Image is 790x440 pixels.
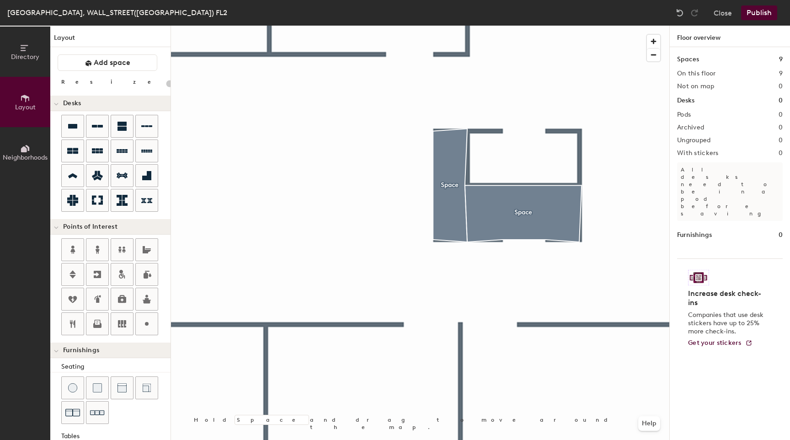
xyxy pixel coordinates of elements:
button: Couch (middle) [111,376,133,399]
button: Publish [741,5,777,20]
button: Couch (x3) [86,401,109,424]
button: Cushion [86,376,109,399]
button: Help [638,416,660,431]
button: Stool [61,376,84,399]
h2: 0 [779,150,783,157]
h1: Desks [677,96,694,106]
div: Seating [61,362,171,372]
h2: On this floor [677,70,716,77]
span: Layout [15,103,36,111]
h1: 0 [779,96,783,106]
span: Desks [63,100,81,107]
button: Add space [58,54,157,71]
span: Add space [94,58,130,67]
h1: Furnishings [677,230,712,240]
button: Couch (corner) [135,376,158,399]
p: Companies that use desk stickers have up to 25% more check-ins. [688,311,766,336]
h2: With stickers [677,150,719,157]
img: Cushion [93,383,102,392]
div: Resize [61,78,162,86]
h1: Spaces [677,54,699,64]
h2: 9 [779,70,783,77]
button: Couch (x2) [61,401,84,424]
h2: Pods [677,111,691,118]
h2: Archived [677,124,704,131]
img: Sticker logo [688,270,709,285]
h2: 0 [779,111,783,118]
a: Get your stickers [688,339,753,347]
span: Directory [11,53,39,61]
h2: Ungrouped [677,137,711,144]
h2: Not on map [677,83,714,90]
span: Get your stickers [688,339,742,347]
img: Couch (x3) [90,406,105,420]
h4: Increase desk check-ins [688,289,766,307]
h2: 0 [779,83,783,90]
p: All desks need to be in a pod before saving [677,162,783,221]
img: Couch (x2) [65,405,80,420]
span: Points of Interest [63,223,117,231]
div: [GEOGRAPHIC_DATA], WALL_STREET([GEOGRAPHIC_DATA]) FL2 [7,7,227,18]
h1: Layout [50,33,171,47]
img: Redo [690,8,699,17]
img: Undo [675,8,684,17]
img: Couch (corner) [142,383,151,392]
img: Couch (middle) [117,383,127,392]
h2: 0 [779,124,783,131]
img: Stool [68,383,77,392]
span: Furnishings [63,347,99,354]
span: Neighborhoods [3,154,48,161]
h1: 9 [779,54,783,64]
h1: 0 [779,230,783,240]
h1: Floor overview [670,26,790,47]
button: Close [714,5,732,20]
h2: 0 [779,137,783,144]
